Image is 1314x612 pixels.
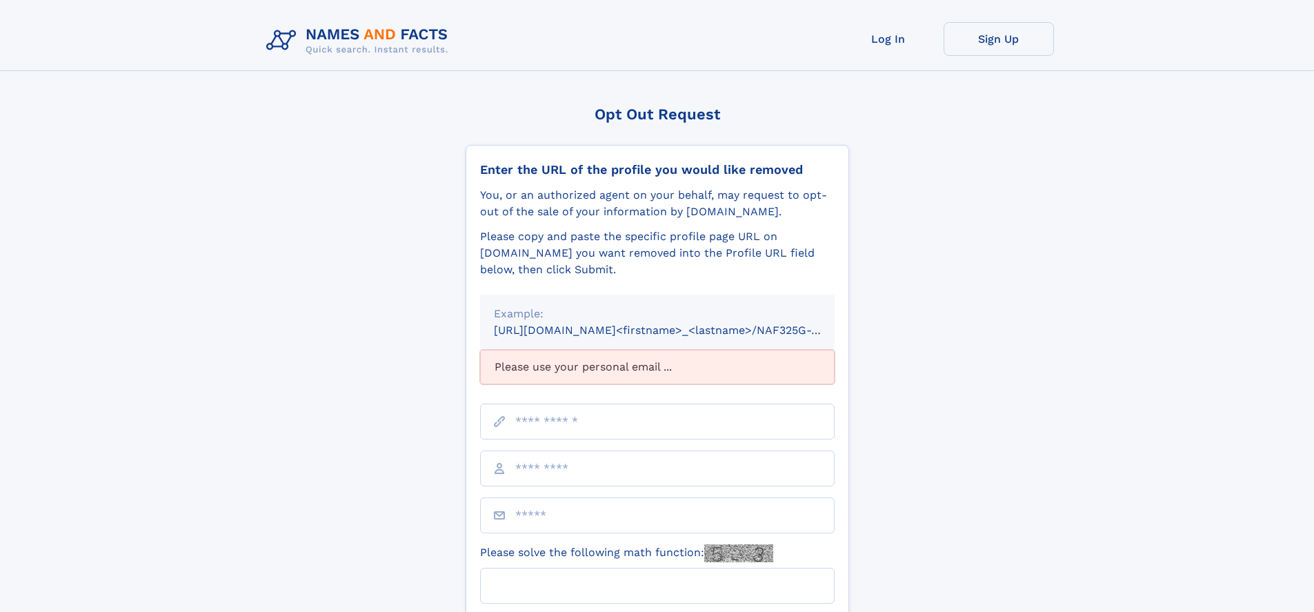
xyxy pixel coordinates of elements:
div: Enter the URL of the profile you would like removed [480,162,835,177]
small: [URL][DOMAIN_NAME]<firstname>_<lastname>/NAF325G-xxxxxxxx [494,324,861,337]
a: Log In [833,22,944,56]
div: Example: [494,306,821,322]
div: Opt Out Request [466,106,849,123]
a: Sign Up [944,22,1054,56]
label: Please solve the following math function: [480,544,773,562]
div: Please copy and paste the specific profile page URL on [DOMAIN_NAME] you want removed into the Pr... [480,228,835,278]
div: Please use your personal email ... [480,350,835,384]
img: Logo Names and Facts [261,22,459,59]
div: You, or an authorized agent on your behalf, may request to opt-out of the sale of your informatio... [480,187,835,220]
